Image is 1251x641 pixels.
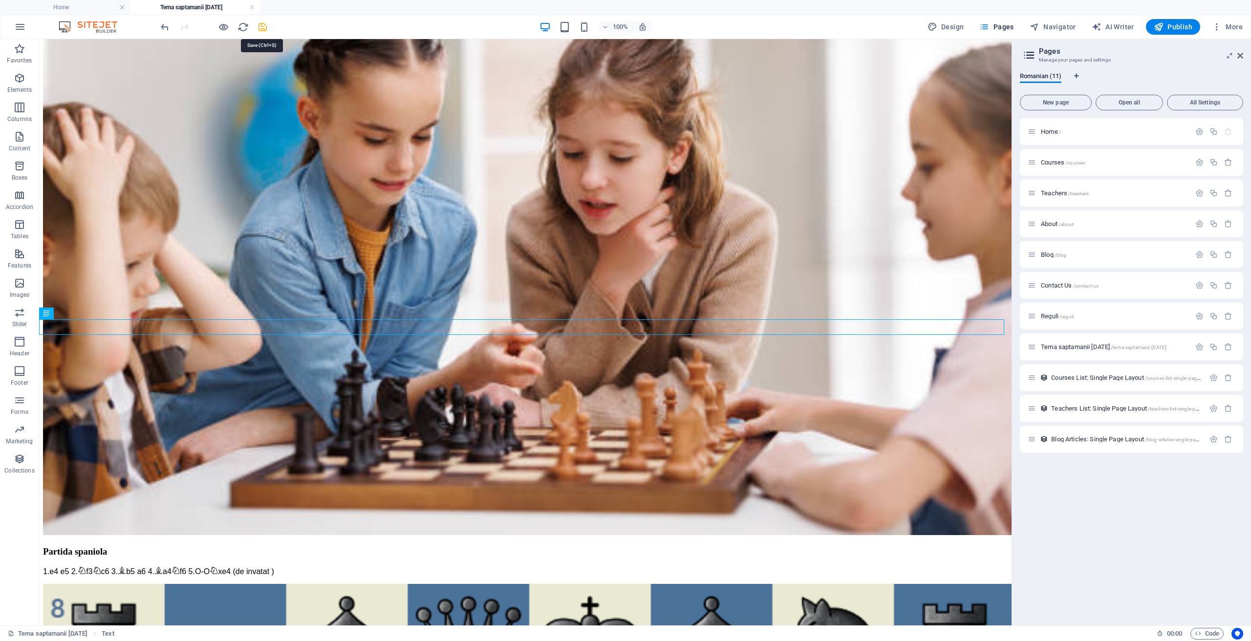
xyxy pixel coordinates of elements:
span: /blog [1055,252,1067,258]
span: Click to open page [1041,251,1066,258]
div: This layout is used as a template for all items (e.g. a blog post) of this collection. The conten... [1040,373,1048,382]
span: Click to select. Double-click to edit [102,628,114,640]
div: Settings [1195,220,1204,228]
p: Columns [7,115,32,123]
button: Pages [975,19,1017,35]
span: Click to open page [1051,405,1218,412]
button: AI Writer [1088,19,1138,35]
div: Duplicate [1209,158,1218,166]
div: The startpage cannot be deleted [1224,127,1232,136]
p: Collections [4,467,34,475]
span: Click to open page [1041,343,1166,351]
div: Blog/blog [1038,251,1190,258]
div: Remove [1224,312,1232,320]
nav: breadcrumb [102,628,114,640]
span: /tema-saptamanii-[DATE] [1111,345,1166,350]
div: Reguli/reguli [1038,313,1190,319]
div: Home/ [1038,128,1190,135]
i: Undo: Change text (Ctrl+Z) [159,21,171,33]
div: Design (Ctrl+Alt+Y) [924,19,968,35]
img: Editor Logo [56,21,129,33]
button: Click here to leave preview mode and continue editing [217,21,229,33]
span: /teachers [1068,191,1089,196]
div: Settings [1195,343,1204,351]
span: /courses [1065,160,1085,165]
button: Navigator [1026,19,1080,35]
p: Marketing [6,437,33,445]
span: Publish [1154,22,1192,32]
h4: Tema saptamanii [DATE] [130,2,260,13]
span: Code [1195,628,1219,640]
button: Publish [1146,19,1200,35]
button: All Settings [1167,95,1243,110]
span: Navigator [1030,22,1076,32]
h3: Manage your pages and settings [1039,56,1224,64]
span: Romanian (11) [1020,70,1061,84]
h6: Session time [1157,628,1183,640]
div: Settings [1195,250,1204,259]
span: /blog-articles-single-page-layout [1145,437,1216,442]
div: Remove [1224,373,1232,382]
button: 100% [598,21,633,33]
a: Click to cancel selection. Double-click to open Pages [8,628,87,640]
div: Settings [1195,312,1204,320]
p: Content [9,145,30,152]
span: /courses-list-single-page-layout [1145,375,1214,381]
div: Settings [1195,189,1204,197]
div: Remove [1224,158,1232,166]
button: save [257,21,268,33]
div: Blog Articles: Single Page Layout/blog-articles-single-page-layout [1048,436,1205,442]
div: Courses/courses [1038,159,1190,165]
span: Design [927,22,964,32]
div: Contact Us/contact-us [1038,282,1190,289]
button: New page [1020,95,1092,110]
p: Forms [11,408,28,416]
button: reload [237,21,249,33]
span: All Settings [1171,100,1239,105]
span: / [1059,129,1061,135]
h2: Pages [1039,47,1243,56]
p: Slider [12,320,27,328]
button: undo [159,21,171,33]
span: Click to open page [1041,220,1074,227]
p: Footer [11,379,28,387]
span: Click to open page [1051,435,1216,443]
p: Elements [7,86,32,94]
p: Header [10,350,29,357]
div: Settings [1195,127,1204,136]
div: Remove [1224,404,1232,413]
span: /contact-us [1073,283,1099,289]
p: Images [10,291,30,299]
div: Teachers List: Single Page Layout/teachers-list-single-page-layout [1048,405,1205,412]
div: Settings [1209,404,1218,413]
span: Click to open page [1051,374,1214,381]
button: Usercentrics [1231,628,1243,640]
div: Settings [1209,373,1218,382]
div: Settings [1195,281,1204,289]
div: Remove [1224,189,1232,197]
div: This layout is used as a template for all items (e.g. a blog post) of this collection. The conten... [1040,435,1048,443]
div: Remove [1224,281,1232,289]
span: Pages [979,22,1014,32]
button: Code [1190,628,1224,640]
p: Boxes [12,174,28,182]
span: Open all [1100,100,1159,105]
div: Settings [1195,158,1204,166]
i: Reload page [237,21,249,33]
div: This layout is used as a template for all items (e.g. a blog post) of this collection. The conten... [1040,404,1048,413]
span: 00 00 [1167,628,1182,640]
span: Click to open page [1041,312,1074,320]
span: /reguli [1059,314,1074,319]
i: On resize automatically adjust zoom level to fit chosen device. [638,22,647,31]
div: Duplicate [1209,281,1218,289]
span: Click to open page [1041,189,1089,197]
div: About/about [1038,221,1190,227]
div: Courses List: Single Page Layout/courses-list-single-page-layout [1048,374,1205,381]
div: Remove [1224,250,1232,259]
div: Language Tabs [1020,72,1243,91]
span: Click to open page [1041,159,1085,166]
div: Duplicate [1209,312,1218,320]
span: /about [1058,222,1074,227]
span: : [1174,630,1175,637]
p: Tables [11,232,28,240]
